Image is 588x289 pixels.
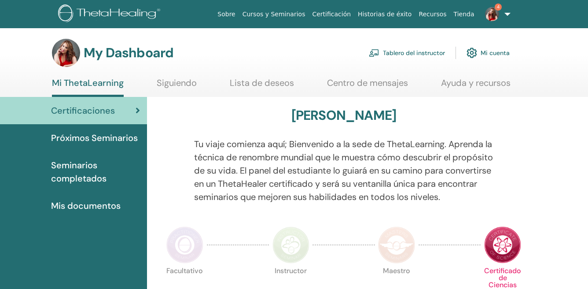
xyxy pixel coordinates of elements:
img: Master [378,226,415,263]
img: default.jpg [52,39,80,67]
img: Certificate of Science [484,226,521,263]
a: Certificación [309,6,354,22]
img: default.jpg [485,7,499,21]
img: logo.png [58,4,163,24]
a: Lista de deseos [230,78,294,95]
span: Próximos Seminarios [51,131,138,144]
a: Historias de éxito [354,6,415,22]
span: 4 [495,4,502,11]
img: chalkboard-teacher.svg [369,49,379,57]
img: Practitioner [166,226,203,263]
img: cog.svg [467,45,477,60]
a: Cursos y Seminarios [239,6,309,22]
a: Mi cuenta [467,43,510,63]
span: Mis documentos [51,199,121,212]
a: Tablero del instructor [369,43,445,63]
a: Tienda [450,6,478,22]
h3: My Dashboard [84,45,173,61]
h3: [PERSON_NAME] [291,107,397,123]
a: Sobre [214,6,239,22]
a: Centro de mensajes [327,78,408,95]
img: Instructor [272,226,309,263]
span: Seminarios completados [51,159,140,185]
p: Tu viaje comienza aquí; Bienvenido a la sede de ThetaLearning. Aprenda la técnica de renombre mun... [194,137,493,204]
span: Certificaciones [51,104,115,117]
a: Mi ThetaLearning [52,78,124,97]
a: Siguiendo [157,78,197,95]
a: Ayuda y recursos [441,78,511,95]
a: Recursos [415,6,450,22]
